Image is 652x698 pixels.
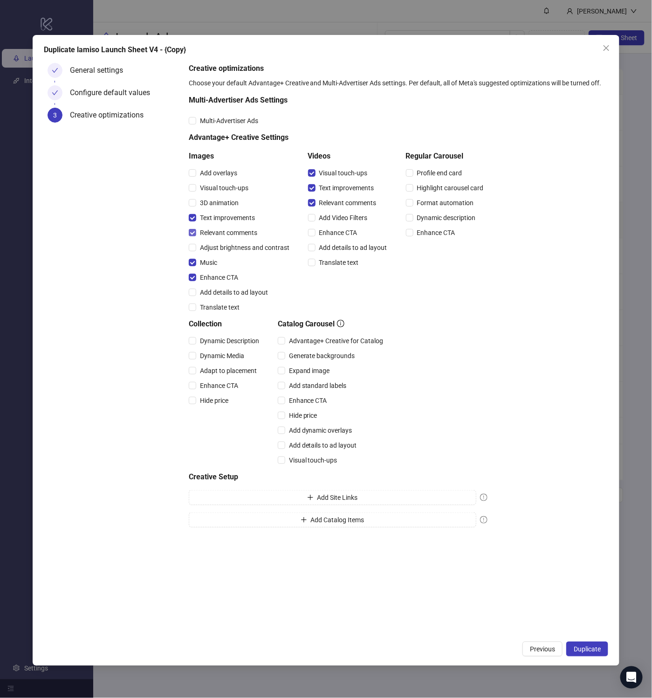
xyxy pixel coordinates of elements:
div: General settings [70,63,130,78]
h5: Catalog Carousel [278,318,387,330]
span: Translate text [196,302,243,312]
span: Add overlays [196,168,241,178]
h5: Collection [189,318,263,330]
span: Relevant comments [316,198,380,208]
span: Enhance CTA [413,228,459,238]
span: Music [196,257,221,268]
button: Duplicate [566,642,608,657]
span: 3D animation [196,198,242,208]
span: Advantage+ Creative for Catalog [285,336,387,346]
span: Text improvements [196,213,259,223]
span: Enhance CTA [285,395,331,406]
span: Relevant comments [196,228,261,238]
h5: Images [189,151,293,162]
span: Visual touch-ups [316,168,371,178]
span: Expand image [285,366,334,376]
span: Enhance CTA [196,380,242,391]
span: Visual touch-ups [196,183,252,193]
span: Format automation [413,198,478,208]
span: Dynamic Description [196,336,263,346]
span: Add dynamic overlays [285,425,356,435]
button: Add Site Links [189,490,476,505]
h5: Regular Carousel [406,151,487,162]
h5: Videos [308,151,391,162]
span: Adapt to placement [196,366,261,376]
div: Configure default values [70,85,158,100]
span: Add Video Filters [316,213,371,223]
span: Add Catalog Items [311,516,364,524]
span: Dynamic description [413,213,480,223]
span: check [52,67,58,74]
div: Creative optimizations [70,108,151,123]
button: Close [599,41,614,55]
span: Hide price [196,395,232,406]
span: Generate backgrounds [285,351,359,361]
span: check [52,90,58,96]
span: Duplicate [574,645,601,653]
span: 3 [53,111,57,119]
span: Add Site Links [317,494,358,501]
button: Add Catalog Items [189,512,476,527]
span: close [603,44,610,52]
span: Previous [530,645,555,653]
h5: Creative Setup [189,471,487,483]
h5: Creative optimizations [189,63,604,74]
div: Open Intercom Messenger [620,666,643,689]
h5: Advantage+ Creative Settings [189,132,487,143]
span: exclamation-circle [480,494,487,501]
span: Highlight carousel card [413,183,487,193]
span: Enhance CTA [316,228,361,238]
span: Adjust brightness and contrast [196,242,293,253]
span: exclamation-circle [480,516,487,524]
span: plus [301,517,307,523]
span: Dynamic Media [196,351,248,361]
button: Previous [522,642,563,657]
span: Add details to ad layout [196,287,272,297]
span: Translate text [316,257,363,268]
span: plus [307,494,314,501]
span: Enhance CTA [196,272,242,283]
span: Multi-Advertiser Ads [196,116,262,126]
div: Choose your default Advantage+ Creative and Multi-Advertiser Ads settings. Per default, all of Me... [189,78,604,88]
span: info-circle [337,320,344,327]
h5: Multi-Advertiser Ads Settings [189,95,487,106]
span: Add details to ad layout [285,440,361,450]
span: Add standard labels [285,380,350,391]
span: Visual touch-ups [285,455,341,465]
span: Add details to ad layout [316,242,391,253]
div: Duplicate lamiso Launch Sheet V4 - {Copy} [44,44,608,55]
span: Text improvements [316,183,378,193]
span: Profile end card [413,168,466,178]
span: Hide price [285,410,321,421]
